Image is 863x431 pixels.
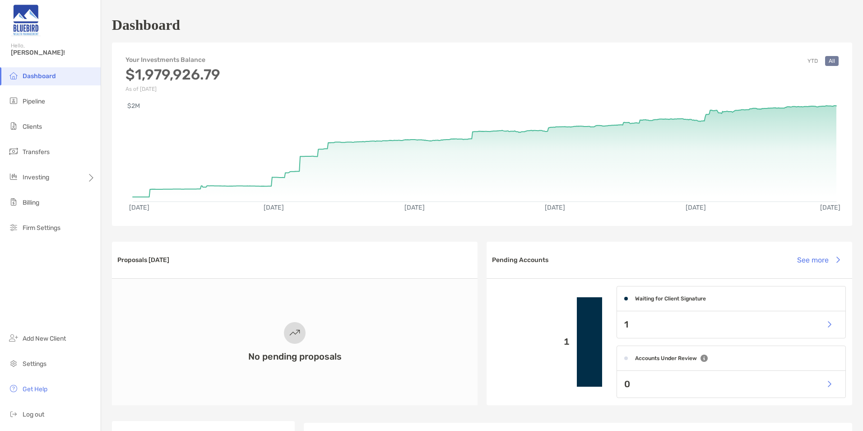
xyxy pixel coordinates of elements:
p: 1 [624,319,628,330]
span: [PERSON_NAME]! [11,49,95,56]
img: investing icon [8,171,19,182]
span: Settings [23,360,46,368]
p: As of [DATE] [125,86,220,92]
span: Pipeline [23,98,45,105]
button: See more [790,250,847,270]
img: pipeline icon [8,95,19,106]
img: add_new_client icon [8,333,19,343]
h3: Proposals [DATE] [117,256,169,264]
text: [DATE] [686,204,706,211]
p: 0 [624,379,630,390]
text: [DATE] [264,204,284,211]
h4: Waiting for Client Signature [635,295,706,302]
h4: Your Investments Balance [125,56,220,64]
img: firm-settings icon [8,222,19,233]
img: transfers icon [8,146,19,157]
span: Billing [23,199,39,206]
span: Investing [23,173,49,181]
img: Zoe Logo [11,4,41,36]
span: Dashboard [23,72,56,80]
h3: No pending proposals [248,351,342,362]
text: [DATE] [404,204,425,211]
img: logout icon [8,408,19,419]
h3: $1,979,926.79 [125,66,220,83]
img: billing icon [8,197,19,207]
button: YTD [804,56,821,66]
img: settings icon [8,358,19,369]
span: Get Help [23,385,47,393]
span: Firm Settings [23,224,60,232]
h3: Pending Accounts [492,256,548,264]
img: get-help icon [8,383,19,394]
h1: Dashboard [112,17,180,33]
text: $2M [127,102,140,110]
button: All [825,56,839,66]
img: clients icon [8,121,19,131]
text: [DATE] [545,204,565,211]
h4: Accounts Under Review [635,355,697,361]
img: dashboard icon [8,70,19,81]
span: Add New Client [23,335,66,342]
text: [DATE] [820,204,840,211]
span: Clients [23,123,42,131]
p: 1 [494,336,570,347]
text: [DATE] [129,204,149,211]
span: Transfers [23,148,50,156]
span: Log out [23,411,44,418]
